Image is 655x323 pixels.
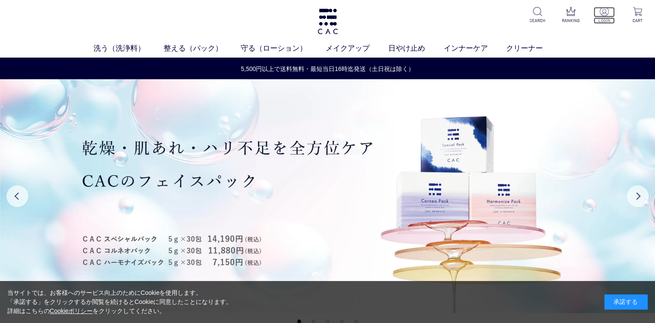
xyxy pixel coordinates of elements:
[627,7,648,24] a: CART
[6,185,28,207] button: Previous
[164,43,241,54] a: 整える（パック）
[627,17,648,24] p: CART
[7,288,232,316] div: 当サイトでは、お客様へのサービス向上のためにCookieを使用します。 「承諾する」をクリックするか閲覧を続けるとCookieに同意したことになります。 詳細はこちらの をクリックしてください。
[316,9,339,34] img: logo
[326,43,388,54] a: メイクアップ
[50,307,93,314] a: Cookieポリシー
[94,43,164,54] a: 洗う（洗浄料）
[594,17,615,24] p: LOGIN
[627,185,649,207] button: Next
[560,17,581,24] p: RANKING
[527,7,548,24] a: SEARCH
[506,43,561,54] a: クリーナー
[388,43,444,54] a: 日やけ止め
[527,17,548,24] p: SEARCH
[560,7,581,24] a: RANKING
[604,294,648,310] div: 承諾する
[241,43,326,54] a: 守る（ローション）
[444,43,507,54] a: インナーケア
[594,7,615,24] a: LOGIN
[0,65,655,74] a: 5,500円以上で送料無料・最短当日16時迄発送（土日祝は除く）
